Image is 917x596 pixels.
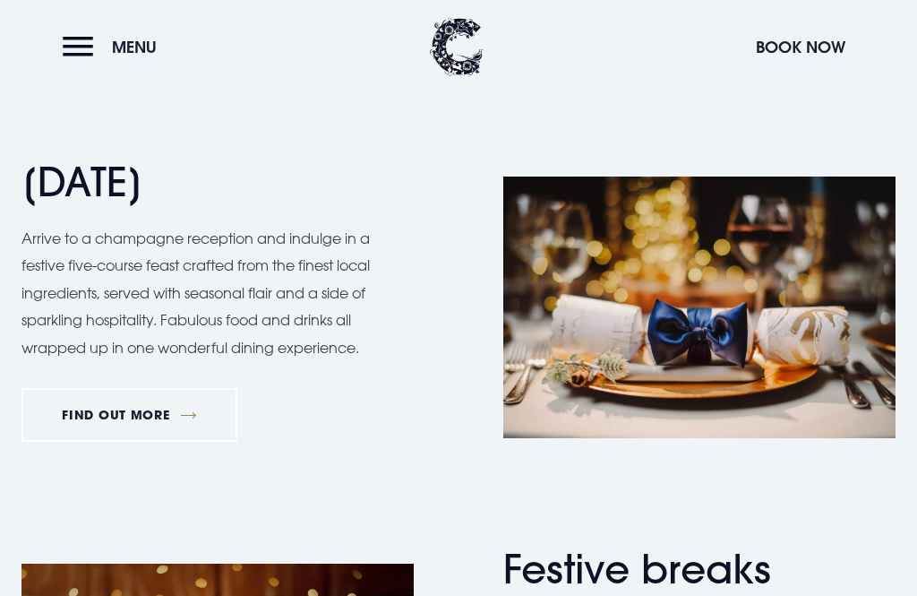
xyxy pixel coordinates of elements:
[21,388,237,442] a: FIND OUT MORE
[503,546,853,593] h2: Festive breaks
[747,28,854,66] button: Book Now
[430,18,484,76] img: Clandeboye Lodge
[503,177,896,438] img: Christmas Hotel in Northern Ireland
[63,28,166,66] button: Menu
[21,225,389,361] p: Arrive to a champagne reception and indulge in a festive five-course feast crafted from the fines...
[112,37,157,57] span: Menu
[21,159,371,206] h2: [DATE]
